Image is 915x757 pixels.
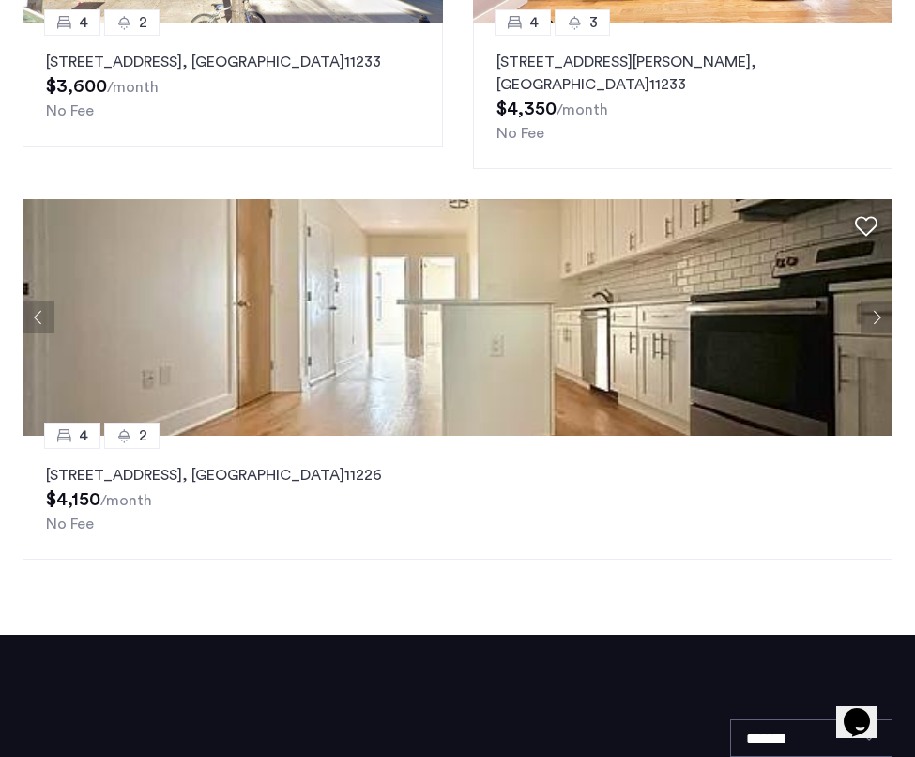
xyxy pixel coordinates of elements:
[139,11,147,34] span: 2
[46,490,100,509] span: $4,150
[107,80,159,95] sub: /month
[182,54,344,70] span: , [GEOGRAPHIC_DATA]
[139,425,147,447] span: 2
[23,301,54,333] button: Previous apartment
[861,301,892,333] button: Next apartment
[23,436,892,560] a: 42[STREET_ADDRESS], [GEOGRAPHIC_DATA]11226No Fee
[46,103,94,118] span: No Fee
[23,199,892,436] img: 2014_638566676096227604.jpeg
[46,77,107,96] span: $3,600
[182,468,344,483] span: , [GEOGRAPHIC_DATA]
[496,100,557,118] span: $4,350
[46,517,94,532] span: No Fee
[529,11,539,34] span: 4
[79,11,88,34] span: 4
[23,23,443,169] a: 42[STREET_ADDRESS], [GEOGRAPHIC_DATA]11233No Fee
[100,493,152,508] sub: /month
[589,11,598,34] span: 3
[496,51,870,96] p: [STREET_ADDRESS][PERSON_NAME] 11233
[557,102,608,117] sub: /month
[730,719,892,757] select: Language select
[79,425,88,447] span: 4
[473,23,893,169] a: 43[STREET_ADDRESS][PERSON_NAME], [GEOGRAPHIC_DATA]11233No Fee
[836,682,896,738] iframe: chat widget
[46,51,419,73] p: [STREET_ADDRESS] 11233
[46,464,869,487] p: [STREET_ADDRESS] 11226
[496,126,544,141] span: No Fee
